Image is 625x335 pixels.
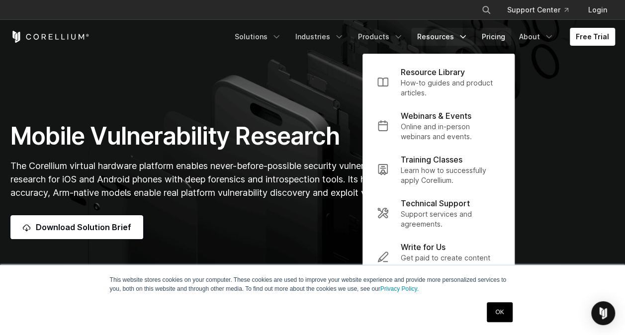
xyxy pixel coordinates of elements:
[401,66,465,78] p: Resource Library
[401,209,500,229] p: Support services and agreements.
[36,221,131,233] span: Download Solution Brief
[401,166,500,185] p: Learn how to successfully apply Corellium.
[10,121,407,151] h1: Mobile Vulnerability Research
[513,28,560,46] a: About
[369,148,508,191] a: Training Classes Learn how to successfully apply Corellium.
[10,161,403,198] span: The Corellium virtual hardware platform enables never-before-possible security vulnerability rese...
[369,235,508,279] a: Write for Us Get paid to create content for Corellium.
[289,28,350,46] a: Industries
[369,104,508,148] a: Webinars & Events Online and in-person webinars and events.
[401,110,471,122] p: Webinars & Events
[476,28,511,46] a: Pricing
[570,28,615,46] a: Free Trial
[401,122,500,142] p: Online and in-person webinars and events.
[591,301,615,325] div: Open Intercom Messenger
[499,1,576,19] a: Support Center
[110,275,516,293] p: This website stores cookies on your computer. These cookies are used to improve your website expe...
[401,197,470,209] p: Technical Support
[401,78,500,98] p: How-to guides and product articles.
[380,285,419,292] a: Privacy Policy.
[401,154,462,166] p: Training Classes
[10,31,89,43] a: Corellium Home
[487,302,512,322] a: OK
[352,28,409,46] a: Products
[469,1,615,19] div: Navigation Menu
[580,1,615,19] a: Login
[10,215,143,239] a: Download Solution Brief
[401,241,446,253] p: Write for Us
[411,28,474,46] a: Resources
[229,28,615,46] div: Navigation Menu
[229,28,287,46] a: Solutions
[369,191,508,235] a: Technical Support Support services and agreements.
[477,1,495,19] button: Search
[401,253,500,273] p: Get paid to create content for Corellium.
[369,60,508,104] a: Resource Library How-to guides and product articles.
